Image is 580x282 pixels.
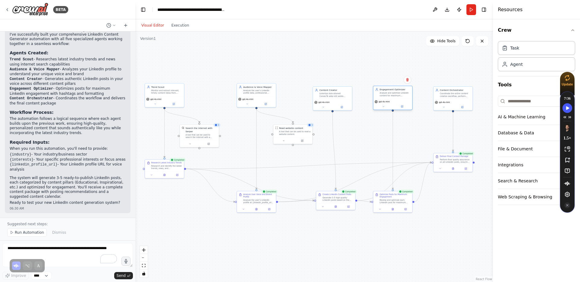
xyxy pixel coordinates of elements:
strong: Required Inputs: [10,140,50,145]
div: Completed [398,190,414,194]
button: Execution [168,22,193,29]
button: View output [386,207,399,211]
code: Content Orchestrator [10,96,53,101]
button: Send [114,272,133,279]
p: Suggested next steps: [7,222,128,226]
button: Click to speak your automation idea [121,257,130,266]
p: I've successfully built your comprehensive LinkedIn Content Generator automation with all five sp... [10,32,126,46]
span: Dismiss [52,230,66,235]
button: Run Automation [7,228,47,237]
g: Edge from eed44484-f83f-4491-b38b-d26c22e1100b to b6958581-9f76-44f4-83b4-1f37d1843f81 [255,109,258,189]
div: 1SerperDevToolSearch the internet with SerperA tool that can be used to search the internet with ... [179,124,219,147]
h4: Resources [498,6,523,13]
button: Improve [2,272,29,280]
div: Analyze User Voice and Brand Profile [243,193,274,198]
button: Open in side panel [400,207,411,211]
code: {interests} [10,158,34,162]
g: Edge from ed2310b6-7a87-4c2f-9afc-b576ee30674d to b6958581-9f76-44f4-83b4-1f37d1843f81 [186,167,235,203]
div: CompletedCreate LinkedIn Content PostsGenerate 3-5 high-quality LinkedIn posts based on the resea... [316,191,356,210]
div: Analyze and optimize LinkedIn content for maximum engagement by applying best practices for timin... [380,92,411,97]
g: Edge from b16e2104-772c-4689-b4ae-8b9d93c59d0e to a9fae069-73ec-4294-ab12-5840b88dd510 [451,112,454,151]
div: A tool that can be used to read a website content. [279,130,311,136]
li: - Your LinkedIn profile URL for voice analysis [10,162,126,172]
g: Edge from 844b022a-e59d-45c0-b3f1-87bf7f45cc8a to ed2310b6-7a87-4c2f-9afc-b576ee30674d [163,109,166,158]
button: Hide Tools [426,36,459,46]
span: 1 [218,124,219,126]
button: zoom out [140,254,148,262]
button: Open in side panel [165,102,182,106]
div: Research Latest Industry Trends [151,162,182,164]
li: - Generates authentic LinkedIn posts in your voice across different content pillars [10,77,126,86]
button: Visual Editor [138,22,168,29]
code: {industry} [10,152,31,157]
div: CompletedAnalyze User Voice and Brand ProfileAnalyze the user's LinkedIn profile at {linkedin_pro... [237,191,276,213]
button: Start a new chat [121,22,130,29]
div: Trend Scout [151,85,182,88]
div: Research and identify the latest trends, news, and developments in {industry} and {interests}. Fo... [151,165,182,170]
code: {linkedin_profile_url} [10,162,57,167]
img: ScrapeWebsiteTool [275,127,278,129]
button: File & Document [498,141,575,157]
div: Engagement Optimizer [380,88,411,91]
div: Generate 3-5 high-quality LinkedIn posts based on the researched topics and user's voice profile.... [323,196,353,201]
button: Open in side panel [264,207,275,211]
button: Switch to previous chat [104,22,118,29]
div: Coordinate the entire content creation workflow, perform quality assurance checks, and deliver fi... [440,92,471,98]
span: 1 [311,124,313,126]
p: The system will generate 3-5 ready-to-publish LinkedIn posts, each categorized by content pillars... [10,176,126,199]
button: fit view [140,262,148,270]
div: Create LinkedIn Content Posts [323,193,351,196]
button: View output [250,207,263,211]
button: View output [446,167,459,171]
button: Hide left sidebar [139,5,147,14]
button: Crew [498,22,575,39]
button: Open in side panel [257,102,275,106]
button: Hide right sidebar [480,5,488,14]
p: When you run this automation, you'll need to provide: [10,146,126,151]
button: Web Scraping & Browsing [498,189,575,205]
span: gpt-4o-mini [318,101,330,104]
div: Completed [458,152,474,155]
button: Search & Research [498,173,575,189]
code: Content Creator [10,77,42,81]
div: Audience & Voice Mapper [243,85,274,88]
code: Engagement Optimizer [10,87,53,91]
button: Open in side panel [460,167,471,171]
button: Open in side panel [172,173,183,177]
li: - Coordinates the workflow and delivers the final content package [10,96,126,106]
span: gpt-4o-mini [439,101,450,104]
li: - Researches latest industry trends and news using internet search capabilities [10,57,126,67]
div: BETA [53,6,68,13]
div: Audience & Voice MapperAnalyze the user's LinkedIn profile data, professional background, and int... [237,83,276,107]
div: Monitor and extract relevant, timely content ideas from credible sources about {industry} and {in... [151,89,182,94]
div: Optimize Posts for Maximum Engagement [380,193,411,198]
div: Completed [261,190,277,194]
button: Open in side panel [343,205,354,209]
strong: Agents Created: [10,50,48,55]
li: - Your industry/business sector [10,152,126,157]
div: Search the internet with Serper [185,127,217,133]
button: View output [158,173,171,177]
div: Completed [341,190,357,194]
g: Edge from 8a42f00a-4906-4114-bb57-967fb2ae662a to a9fae069-73ec-4294-ab12-5840b88dd510 [357,161,432,202]
span: Send [117,273,126,278]
div: Loremips dolo-sitamet ConsecTe adipi elit seddo eiusmodte in utl etdo'm aliqu, enimadminimve quis... [319,92,350,98]
div: Content Orchestrator [440,88,471,91]
div: Trend ScoutMonitor and extract relevant, timely content ideas from credible sources about {indust... [145,83,184,107]
nav: breadcrumb [157,7,225,13]
div: Engagement OptimizerAnalyze and optimize LinkedIn content for maximum engagement by applying best... [373,86,413,111]
button: toggle interactivity [140,270,148,277]
button: Open in side panel [333,105,351,109]
button: Open in side panel [393,104,411,108]
div: React Flow controls [140,246,148,277]
button: Dismiss [49,228,69,237]
div: Analyze the user's LinkedIn profile at {linkedin_profile_url} to understand their professional ba... [243,199,274,204]
span: Improve [11,273,26,278]
g: Edge from b6958581-9f76-44f4-83b4-1f37d1843f81 to a9fae069-73ec-4294-ab12-5840b88dd510 [278,161,431,203]
img: SerperDevTool [182,127,184,129]
span: gpt-4o-mini [379,101,390,103]
div: CompletedResearch Latest Industry TrendsResearch and identify the latest trends, news, and develo... [145,159,184,178]
span: gpt-4o-mini [242,98,253,100]
button: Delete node [404,76,411,84]
li: - Analyzes your LinkedIn profile to understand your unique voice and brand [10,67,126,77]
